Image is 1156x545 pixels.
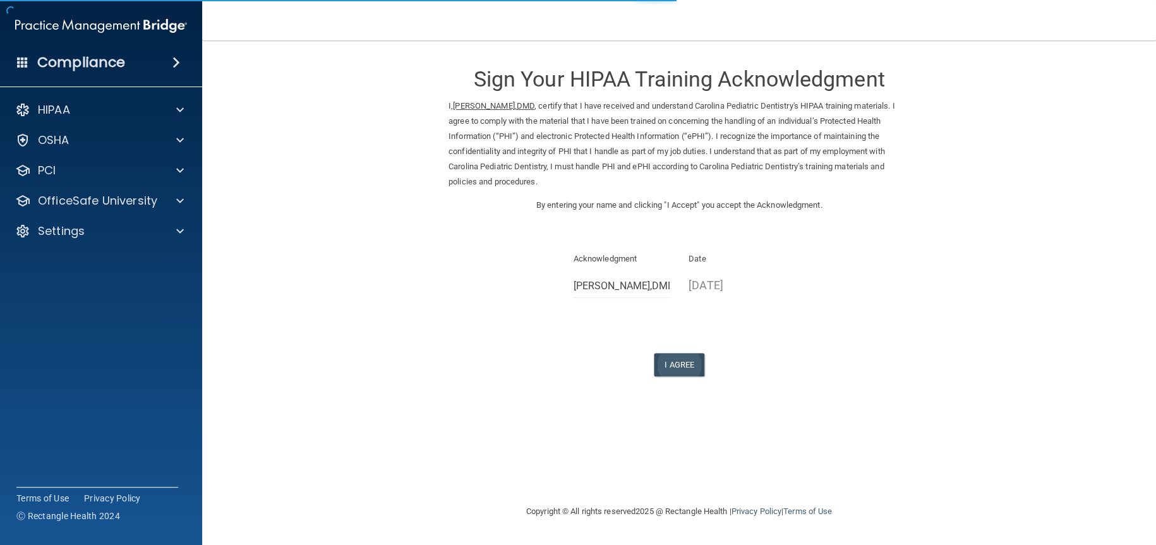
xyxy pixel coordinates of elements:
p: [DATE] [689,275,785,296]
p: By entering your name and clicking "I Accept" you accept the Acknowledgment. [449,198,910,213]
input: Full Name [574,275,670,298]
p: OfficeSafe University [38,193,157,208]
a: Settings [15,224,184,239]
a: PCI [15,163,184,178]
p: HIPAA [38,102,70,117]
a: OSHA [15,133,184,148]
a: HIPAA [15,102,184,117]
h4: Compliance [37,54,125,71]
div: Copyright © All rights reserved 2025 @ Rectangle Health | | [449,491,910,532]
a: Terms of Use [16,492,69,505]
a: OfficeSafe University [15,193,184,208]
a: Terms of Use [783,506,832,516]
span: Ⓒ Rectangle Health 2024 [16,510,120,522]
p: OSHA [38,133,69,148]
ins: [PERSON_NAME],DMD [453,101,534,111]
h3: Sign Your HIPAA Training Acknowledgment [449,68,910,91]
p: Acknowledgment [574,251,670,267]
img: PMB logo [15,13,187,39]
p: Date [689,251,785,267]
a: Privacy Policy [84,492,141,505]
p: Settings [38,224,85,239]
button: I Agree [654,353,704,376]
p: PCI [38,163,56,178]
a: Privacy Policy [731,506,781,516]
p: I, , certify that I have received and understand Carolina Pediatric Dentistry's HIPAA training ma... [449,99,910,189]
